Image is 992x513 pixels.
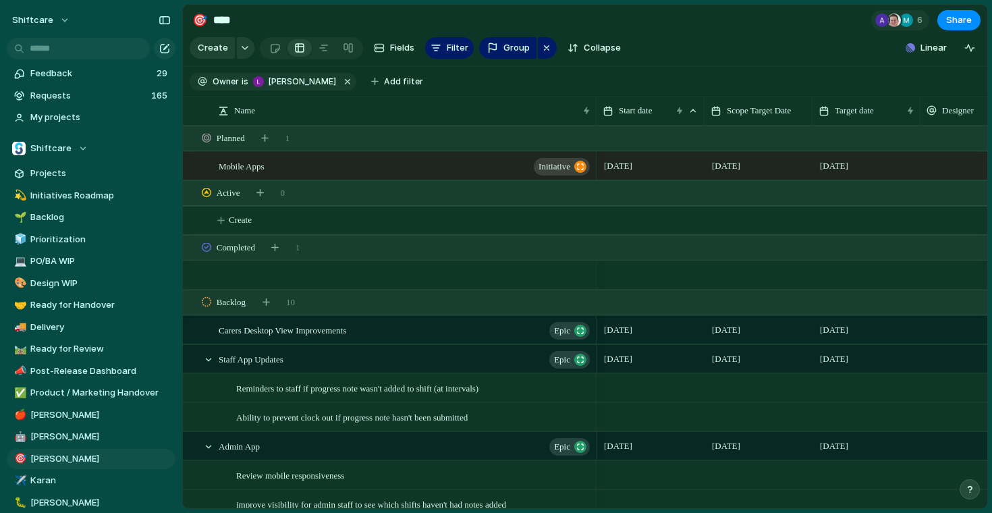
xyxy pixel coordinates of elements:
span: Linear [920,41,947,55]
button: shiftcare [6,9,77,31]
span: improve visibility for admin staff to see which shifts haven't had notes added [236,496,506,512]
div: 🚚 [14,319,24,335]
button: Shiftcare [7,138,175,159]
span: 10 [286,296,295,309]
span: [DATE] [601,351,636,367]
span: [DATE] [601,158,636,174]
span: Owner [213,76,239,88]
span: 0 [281,186,285,200]
span: Requests [30,89,147,103]
span: [DATE] [817,322,852,338]
div: 🤝 [14,298,24,313]
span: Review mobile responsiveness [236,467,344,483]
button: Epic [549,351,590,369]
span: Staff App Updates [219,351,283,367]
span: [DATE] [601,438,636,454]
span: Backlog [217,296,246,309]
span: Delivery [30,321,171,334]
button: Epic [549,438,590,456]
span: Planned [217,132,245,145]
span: Admin App [219,438,260,454]
span: Projects [30,167,171,180]
span: Active [217,186,240,200]
button: Epic [549,322,590,340]
span: Epic [554,321,570,340]
div: 🎨 [14,275,24,291]
div: 💻PO/BA WIP [7,251,175,271]
span: Mobile Apps [219,158,265,173]
span: Designer [942,104,974,117]
button: 🎯 [12,452,26,466]
div: ✈️ [14,473,24,489]
button: 🐛 [12,496,26,510]
span: Initiatives Roadmap [30,189,171,202]
button: Linear [900,38,952,58]
span: Backlog [30,211,171,224]
div: 🤖 [14,429,24,445]
a: 🤝Ready for Handover [7,295,175,315]
span: shiftcare [12,13,53,27]
a: Feedback29 [7,63,175,84]
button: 🤝 [12,298,26,312]
a: Requests165 [7,86,175,106]
div: 🐛 [14,495,24,510]
span: [PERSON_NAME] [30,408,171,422]
span: Collapse [584,41,621,55]
span: Ready for Review [30,342,171,356]
div: 🛤️ [14,342,24,357]
span: Carers Desktop View Improvements [219,322,346,337]
span: [DATE] [817,351,852,367]
span: [DATE] [709,351,744,367]
span: Shiftcare [30,142,72,155]
a: ✈️Karan [7,470,175,491]
button: 📣 [12,364,26,378]
a: 🐛[PERSON_NAME] [7,493,175,513]
span: Epic [554,437,570,456]
span: PO/BA WIP [30,254,171,268]
a: 🛤️Ready for Review [7,339,175,359]
span: Reminders to staff if progress note wasn't added to shift (at intervals) [236,380,478,396]
a: 🎯[PERSON_NAME] [7,449,175,469]
a: 🎨Design WIP [7,273,175,294]
span: Post-Release Dashboard [30,364,171,378]
a: 🌱Backlog [7,207,175,227]
span: Add filter [384,76,423,88]
span: Name [234,104,255,117]
button: Create [190,37,235,59]
button: 🎯 [189,9,211,31]
span: [PERSON_NAME] [269,76,336,88]
a: 🚚Delivery [7,317,175,337]
button: 🚚 [12,321,26,334]
span: [DATE] [817,158,852,174]
button: 🎨 [12,277,26,290]
div: ✅ [14,385,24,401]
button: Filter [425,37,474,59]
span: [PERSON_NAME] [30,430,171,443]
span: [DATE] [709,158,744,174]
span: Ready for Handover [30,298,171,312]
a: 🧊Prioritization [7,230,175,250]
button: ✅ [12,386,26,400]
button: initiative [534,158,590,175]
span: My projects [30,111,171,124]
span: Share [946,13,972,27]
a: 💫Initiatives Roadmap [7,186,175,206]
div: 🍎 [14,407,24,423]
span: [DATE] [709,438,744,454]
div: 🎯 [192,11,207,29]
span: is [242,76,248,88]
span: [PERSON_NAME] [30,496,171,510]
span: [DATE] [709,322,744,338]
button: [PERSON_NAME] [250,74,339,89]
button: Collapse [562,37,626,59]
button: 🛤️ [12,342,26,356]
span: [PERSON_NAME] [30,452,171,466]
div: 🎯 [14,451,24,466]
span: Filter [447,41,468,55]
